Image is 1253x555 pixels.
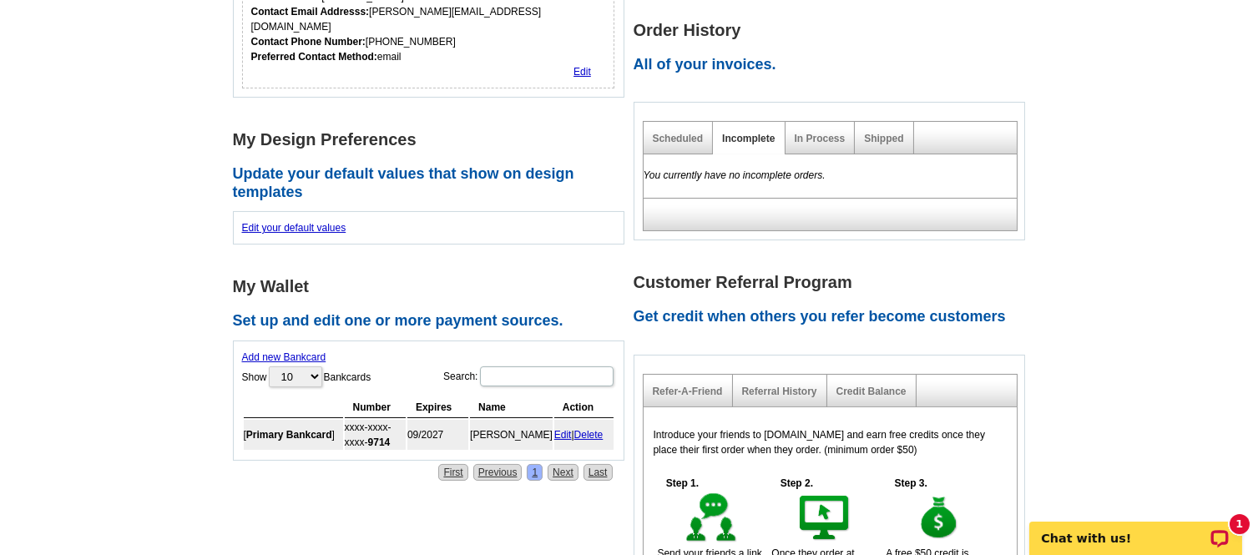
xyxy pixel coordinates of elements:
th: Action [554,397,614,418]
strong: Contact Phone Number: [251,36,366,48]
td: [ ] [244,420,343,450]
h5: Step 3. [886,476,936,491]
p: Introduce your friends to [DOMAIN_NAME] and earn free credits once they place their first order w... [654,427,1007,457]
h1: Customer Referral Program [634,274,1034,291]
img: step-2.gif [796,491,854,546]
h1: Order History [634,22,1034,39]
h2: All of your invoices. [634,56,1034,74]
a: 1 [527,464,543,481]
b: Primary Bankcard [246,429,332,441]
strong: Preferred Contact Method: [251,51,377,63]
h1: My Design Preferences [233,131,634,149]
a: Edit your default values [242,222,346,234]
a: Last [584,464,613,481]
h5: Step 2. [771,476,821,491]
h5: Step 1. [658,476,708,491]
a: Scheduled [653,133,704,144]
a: Previous [473,464,523,481]
a: Edit [573,66,591,78]
a: Next [548,464,579,481]
a: Add new Bankcard [242,351,326,363]
strong: 9714 [368,436,391,448]
th: Expires [407,397,468,418]
a: First [438,464,467,481]
iframe: LiveChat chat widget [1018,502,1253,555]
th: Name [470,397,553,418]
td: xxxx-xxxx-xxxx- [345,420,406,450]
td: | [554,420,614,450]
label: Show Bankcards [242,365,371,389]
th: Number [345,397,406,418]
img: step-3.gif [911,491,968,546]
a: Edit [554,429,572,441]
a: Credit Balance [836,386,907,397]
td: 09/2027 [407,420,468,450]
strong: Contact Email Addresss: [251,6,370,18]
h1: My Wallet [233,278,634,295]
h2: Get credit when others you refer become customers [634,308,1034,326]
td: [PERSON_NAME] [470,420,553,450]
a: Referral History [742,386,817,397]
input: Search: [480,366,614,386]
a: Incomplete [722,133,775,144]
h2: Set up and edit one or more payment sources. [233,312,634,330]
a: In Process [795,133,846,144]
img: step-1.gif [683,491,740,546]
select: ShowBankcards [269,366,322,387]
h2: Update your default values that show on design templates [233,165,634,201]
a: Refer-A-Friend [653,386,723,397]
a: Shipped [864,133,903,144]
a: Delete [574,429,604,441]
label: Search: [443,365,614,388]
em: You currently have no incomplete orders. [644,169,826,181]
